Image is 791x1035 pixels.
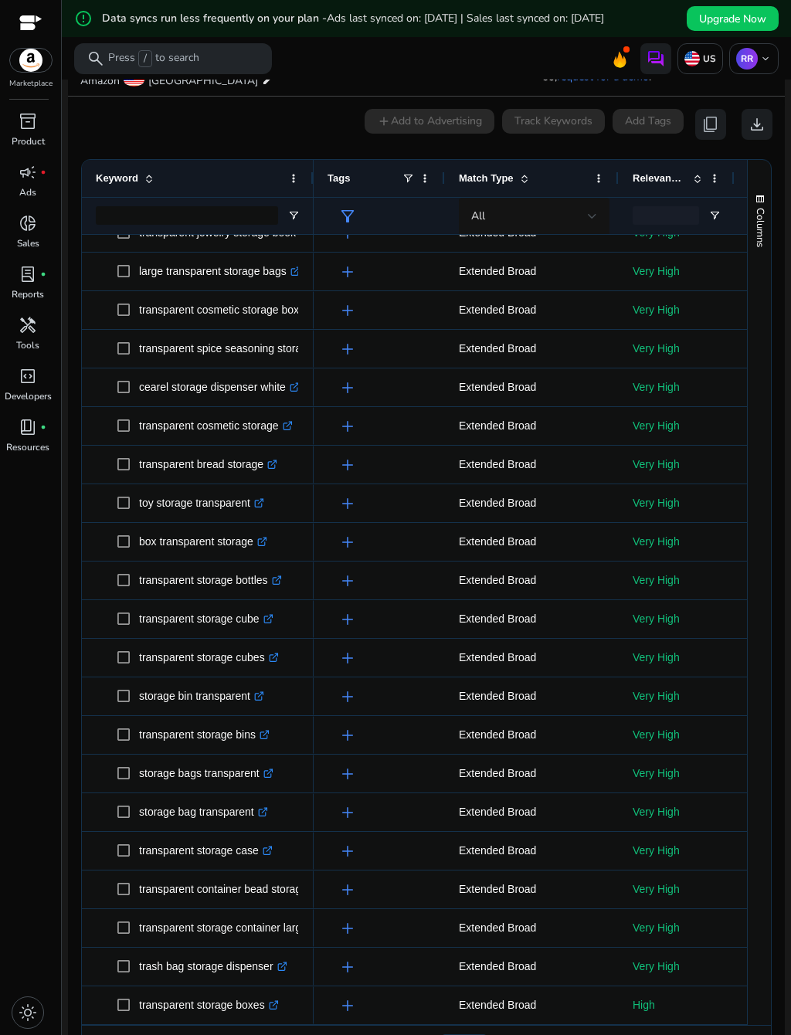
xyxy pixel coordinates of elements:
span: add [338,533,357,551]
p: trash bag storage dispenser [139,951,287,982]
p: Extended Broad [459,989,605,1021]
p: transparent cosmetic storage box [139,294,313,326]
p: Developers [5,389,52,403]
span: Match Type [459,172,514,184]
p: Very High [633,912,721,944]
span: light_mode [19,1003,37,1022]
p: box transparent storage [139,526,267,558]
span: add [338,263,357,281]
span: add [338,919,357,938]
p: Product [12,134,45,148]
p: transparent storage boxes [139,989,279,1021]
span: filter_alt [338,207,357,226]
span: add [338,610,357,629]
button: Open Filter Menu [287,209,300,222]
span: handyman [19,316,37,334]
span: code_blocks [19,367,37,385]
p: Very High [633,642,721,674]
p: Extended Broad [459,951,605,982]
p: transparent storage case [139,835,273,867]
span: Tags [328,172,350,184]
span: All [471,209,485,223]
span: add [338,649,357,667]
p: Extended Broad [459,333,605,365]
span: add [338,958,357,976]
p: Press to search [108,50,199,67]
p: Very High [633,410,721,442]
p: storage bag transparent [139,796,268,828]
span: add [338,378,357,397]
p: Extended Broad [459,835,605,867]
span: download [748,115,766,134]
span: add [338,687,357,706]
p: Reports [12,287,44,301]
p: Resources [6,440,49,454]
p: Sales [17,236,39,250]
span: Keyword [96,172,138,184]
img: us.svg [684,51,700,66]
p: Extended Broad [459,410,605,442]
p: Very High [633,603,721,635]
p: Very High [633,256,721,287]
p: Extended Broad [459,603,605,635]
mat-icon: error_outline [74,9,93,28]
img: amazon.svg [10,49,52,72]
p: Extended Broad [459,565,605,596]
button: Upgrade Now [687,6,779,31]
p: Very High [633,680,721,712]
p: transparent storage container large [139,912,321,944]
p: Very High [633,449,721,480]
span: add [338,996,357,1015]
p: Very High [633,565,721,596]
span: search [87,49,105,68]
p: Marketplace [9,78,53,90]
p: transparent cosmetic storage [139,410,293,442]
p: Very High [633,333,721,365]
p: Very High [633,835,721,867]
p: Extended Broad [459,912,605,944]
p: transparent storage bottles [139,565,282,596]
p: Very High [633,372,721,403]
button: download [742,109,772,140]
p: Very High [633,796,721,828]
p: transparent storage cube [139,603,273,635]
p: Very High [633,294,721,326]
h5: Data syncs run less frequently on your plan - [102,12,604,25]
p: Extended Broad [459,449,605,480]
span: add [338,803,357,822]
span: add [338,881,357,899]
span: fiber_manual_record [40,169,46,175]
span: add [338,340,357,358]
p: transparent storage bins [139,719,270,751]
span: donut_small [19,214,37,232]
span: add [338,456,357,474]
span: book_4 [19,418,37,436]
p: Extended Broad [459,487,605,519]
p: Very High [633,526,721,558]
span: Upgrade Now [699,11,766,27]
p: Extended Broad [459,719,605,751]
p: transparent storage cubes [139,642,279,674]
p: Very High [633,951,721,982]
p: toy storage transparent [139,487,264,519]
span: add [338,224,357,243]
span: keyboard_arrow_down [759,53,772,65]
span: fiber_manual_record [40,271,46,277]
span: add [338,417,357,436]
span: / [138,50,152,67]
span: add [338,765,357,783]
span: Relevance Score [633,172,687,184]
p: Very High [633,719,721,751]
p: Extended Broad [459,372,605,403]
span: fiber_manual_record [40,424,46,430]
p: transparent container bead storage [139,874,321,905]
button: Open Filter Menu [708,209,721,222]
p: Extended Broad [459,796,605,828]
span: add [338,842,357,860]
p: Extended Broad [459,874,605,905]
p: large transparent storage bags [139,256,300,287]
p: storage bin transparent [139,680,264,712]
span: add [338,572,357,590]
p: Very High [633,758,721,789]
p: Tools [16,338,39,352]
